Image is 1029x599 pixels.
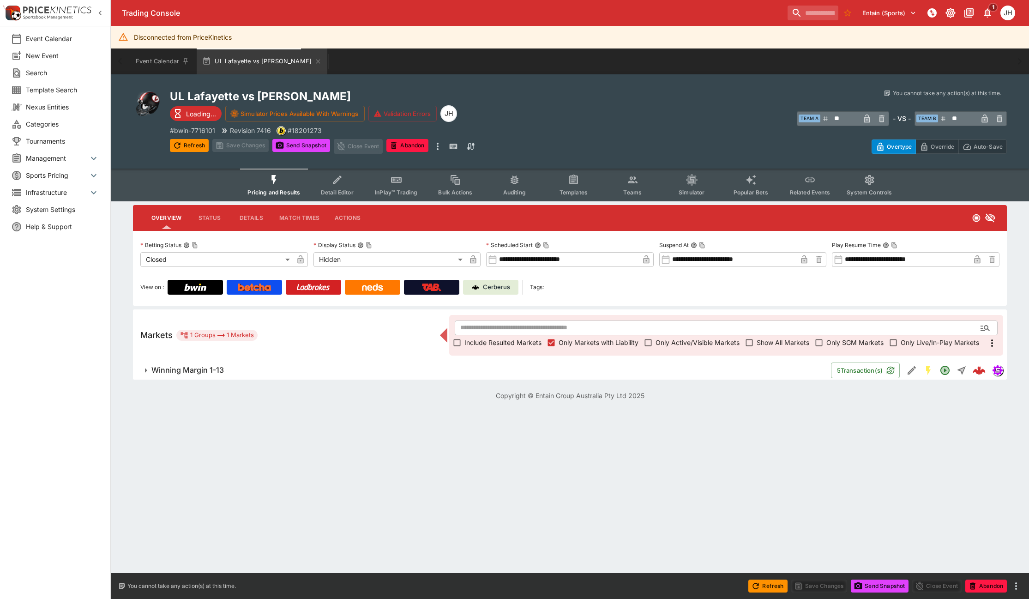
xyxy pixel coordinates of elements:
label: View on : [140,280,164,295]
span: Show All Markets [757,338,809,347]
button: Copy To Clipboard [543,242,549,248]
p: You cannot take any action(s) at this time. [893,89,1001,97]
p: Copyright © Entain Group Australia Pty Ltd 2025 [111,391,1029,400]
a: b0284b0b-c92f-4df7-acb3-f8c04d323e83 [970,361,988,380]
button: Override [915,139,958,154]
button: Scheduled StartCopy To Clipboard [535,242,541,248]
img: PriceKinetics Logo [3,4,21,22]
span: Infrastructure [26,188,88,197]
button: NOT Connected to PK [924,5,940,21]
img: Bwin [184,284,206,291]
button: Event Calendar [130,48,195,74]
span: Only Live/In-Play Markets [901,338,979,347]
div: Start From [872,139,1007,154]
button: Refresh [170,139,209,152]
img: logo-cerberus--red.svg [973,364,986,377]
p: Suspend At [659,241,689,249]
button: Abandon [965,580,1007,593]
span: Search [26,68,99,78]
button: Status [189,207,230,229]
span: Include Resulted Markets [464,338,542,347]
button: No Bookmarks [840,6,855,20]
button: Edit Detail [903,362,920,379]
svg: More [987,338,998,349]
span: Categories [26,119,99,129]
button: SGM Enabled [920,362,937,379]
div: Event type filters [240,169,899,201]
p: Copy To Clipboard [288,126,322,135]
p: You cannot take any action(s) at this time. [127,582,236,590]
span: Teams [623,189,642,196]
button: Suspend AtCopy To Clipboard [691,242,697,248]
p: Overtype [887,142,912,151]
button: Match Times [272,207,327,229]
div: Trading Console [122,8,784,18]
button: Copy To Clipboard [366,242,372,248]
button: Toggle light/dark mode [942,5,959,21]
button: Select Tenant [857,6,922,20]
button: more [432,139,443,154]
span: Team A [799,115,820,122]
p: Display Status [313,241,355,249]
button: Copy To Clipboard [891,242,897,248]
img: Sportsbook Management [23,15,73,19]
button: Jordan Hughes [998,3,1018,23]
p: Betting Status [140,241,181,249]
p: Copy To Clipboard [170,126,215,135]
span: Simulator [679,189,704,196]
span: Mark an event as closed and abandoned. [965,581,1007,590]
button: Open [937,362,953,379]
button: Overtype [872,139,916,154]
span: Bulk Actions [438,189,472,196]
svg: Open [939,365,951,376]
span: Sports Pricing [26,170,88,180]
img: Ladbrokes [296,284,330,291]
span: New Event [26,51,99,61]
span: Detail Editor [321,189,354,196]
button: Documentation [961,5,977,21]
button: Refresh [748,580,787,593]
button: Open [977,320,993,336]
button: Copy To Clipboard [192,242,198,248]
div: Hidden [313,252,466,267]
h6: Winning Margin 1-13 [151,365,224,375]
button: Actions [327,207,368,229]
span: Help & Support [26,222,99,231]
h6: - VS - [893,114,911,123]
button: Send Snapshot [272,139,330,152]
svg: Hidden [985,212,996,224]
img: Cerberus [472,284,479,291]
span: System Controls [847,189,892,196]
button: Play Resume TimeCopy To Clipboard [883,242,889,248]
div: b0284b0b-c92f-4df7-acb3-f8c04d323e83 [973,364,986,377]
label: Tags: [530,280,544,295]
span: InPlay™ Trading [375,189,417,196]
button: Validation Errors [368,106,437,121]
span: System Settings [26,205,99,214]
svg: Closed [972,213,981,223]
span: Team B [916,115,938,122]
p: Play Resume Time [832,241,881,249]
span: Only Active/Visible Markets [656,338,740,347]
button: Send Snapshot [851,580,909,593]
span: Pricing and Results [247,189,300,196]
img: PriceKinetics [23,6,91,13]
button: Abandon [386,139,428,152]
span: Template Search [26,85,99,95]
span: Templates [560,189,588,196]
span: Nexus Entities [26,102,99,112]
div: Closed [140,252,293,267]
p: Auto-Save [974,142,1003,151]
button: Betting StatusCopy To Clipboard [183,242,190,248]
span: 1 [988,3,998,12]
p: Scheduled Start [486,241,533,249]
div: 1 Groups 1 Markets [180,330,254,341]
span: Popular Bets [734,189,768,196]
p: Cerberus [483,283,510,292]
img: simulator [993,365,1003,375]
p: Override [931,142,954,151]
img: Betcha [238,284,271,291]
img: Neds [362,284,383,291]
div: Jordan Hughes [1000,6,1015,20]
span: Related Events [790,189,830,196]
